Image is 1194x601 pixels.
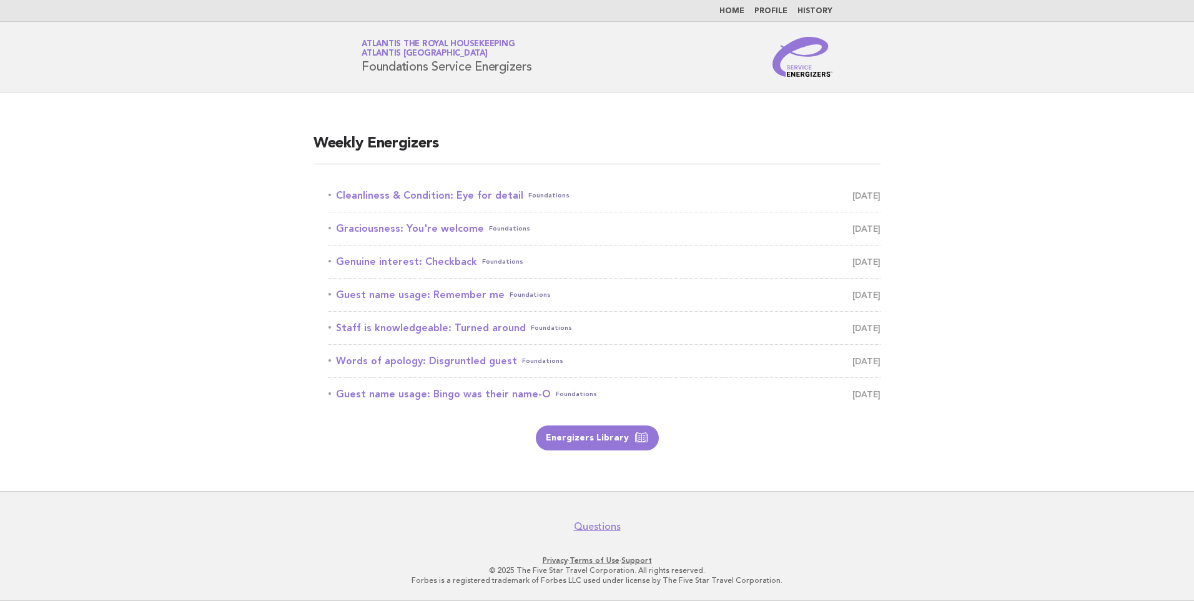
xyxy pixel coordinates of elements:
[754,7,787,15] a: Profile
[797,7,832,15] a: History
[362,50,488,58] span: Atlantis [GEOGRAPHIC_DATA]
[852,187,881,204] span: [DATE]
[574,520,621,533] a: Questions
[362,40,515,57] a: Atlantis the Royal HousekeepingAtlantis [GEOGRAPHIC_DATA]
[215,575,979,585] p: Forbes is a registered trademark of Forbes LLC used under license by The Five Star Travel Corpora...
[510,286,551,304] span: Foundations
[621,556,652,565] a: Support
[328,352,881,370] a: Words of apology: Disgruntled guestFoundations [DATE]
[528,187,570,204] span: Foundations
[489,220,530,237] span: Foundations
[362,41,532,73] h1: Foundations Service Energizers
[852,385,881,403] span: [DATE]
[328,220,881,237] a: Graciousness: You're welcomeFoundations [DATE]
[328,385,881,403] a: Guest name usage: Bingo was their name-OFoundations [DATE]
[543,556,568,565] a: Privacy
[313,134,881,164] h2: Weekly Energizers
[328,319,881,337] a: Staff is knowledgeable: Turned aroundFoundations [DATE]
[482,253,523,271] span: Foundations
[522,352,563,370] span: Foundations
[570,556,619,565] a: Terms of Use
[852,253,881,271] span: [DATE]
[531,319,572,337] span: Foundations
[556,385,597,403] span: Foundations
[215,555,979,565] p: · ·
[215,565,979,575] p: © 2025 The Five Star Travel Corporation. All rights reserved.
[328,187,881,204] a: Cleanliness & Condition: Eye for detailFoundations [DATE]
[719,7,744,15] a: Home
[772,37,832,77] img: Service Energizers
[328,286,881,304] a: Guest name usage: Remember meFoundations [DATE]
[852,352,881,370] span: [DATE]
[852,220,881,237] span: [DATE]
[852,319,881,337] span: [DATE]
[328,253,881,271] a: Genuine interest: CheckbackFoundations [DATE]
[852,286,881,304] span: [DATE]
[536,425,659,450] a: Energizers Library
